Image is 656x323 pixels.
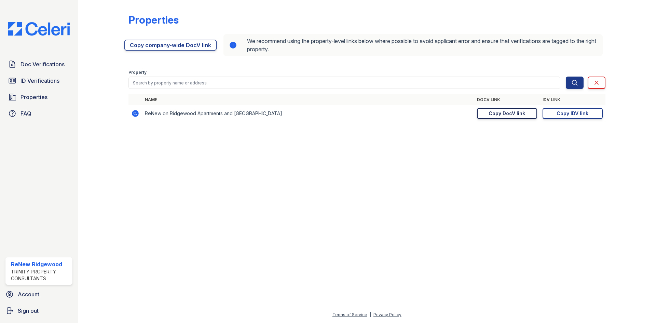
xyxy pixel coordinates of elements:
div: ReNew Ridgewood [11,260,70,268]
a: Copy company-wide DocV link [124,40,217,51]
span: FAQ [20,109,31,118]
a: Terms of Service [332,312,367,317]
span: ID Verifications [20,77,59,85]
span: Doc Verifications [20,60,65,68]
label: Property [128,70,147,75]
span: Account [18,290,39,298]
th: Name [142,94,474,105]
a: Doc Verifications [5,57,72,71]
a: Properties [5,90,72,104]
div: | [370,312,371,317]
a: Copy IDV link [543,108,603,119]
a: Copy DocV link [477,108,537,119]
th: DocV Link [474,94,540,105]
span: Properties [20,93,47,101]
div: Properties [128,14,179,26]
div: Copy DocV link [489,110,525,117]
div: Trinity Property Consultants [11,268,70,282]
a: ID Verifications [5,74,72,88]
td: ReNew on Ridgewood Apartments and [GEOGRAPHIC_DATA] [142,105,474,122]
a: Privacy Policy [373,312,401,317]
input: Search by property name or address [128,77,560,89]
a: FAQ [5,107,72,120]
div: We recommend using the property-level links below where possible to avoid applicant error and ens... [223,34,603,56]
div: Copy IDV link [557,110,588,117]
span: Sign out [18,307,39,315]
img: CE_Logo_Blue-a8612792a0a2168367f1c8372b55b34899dd931a85d93a1a3d3e32e68fde9ad4.png [3,22,75,36]
th: IDV Link [540,94,605,105]
a: Sign out [3,304,75,318]
a: Account [3,287,75,301]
